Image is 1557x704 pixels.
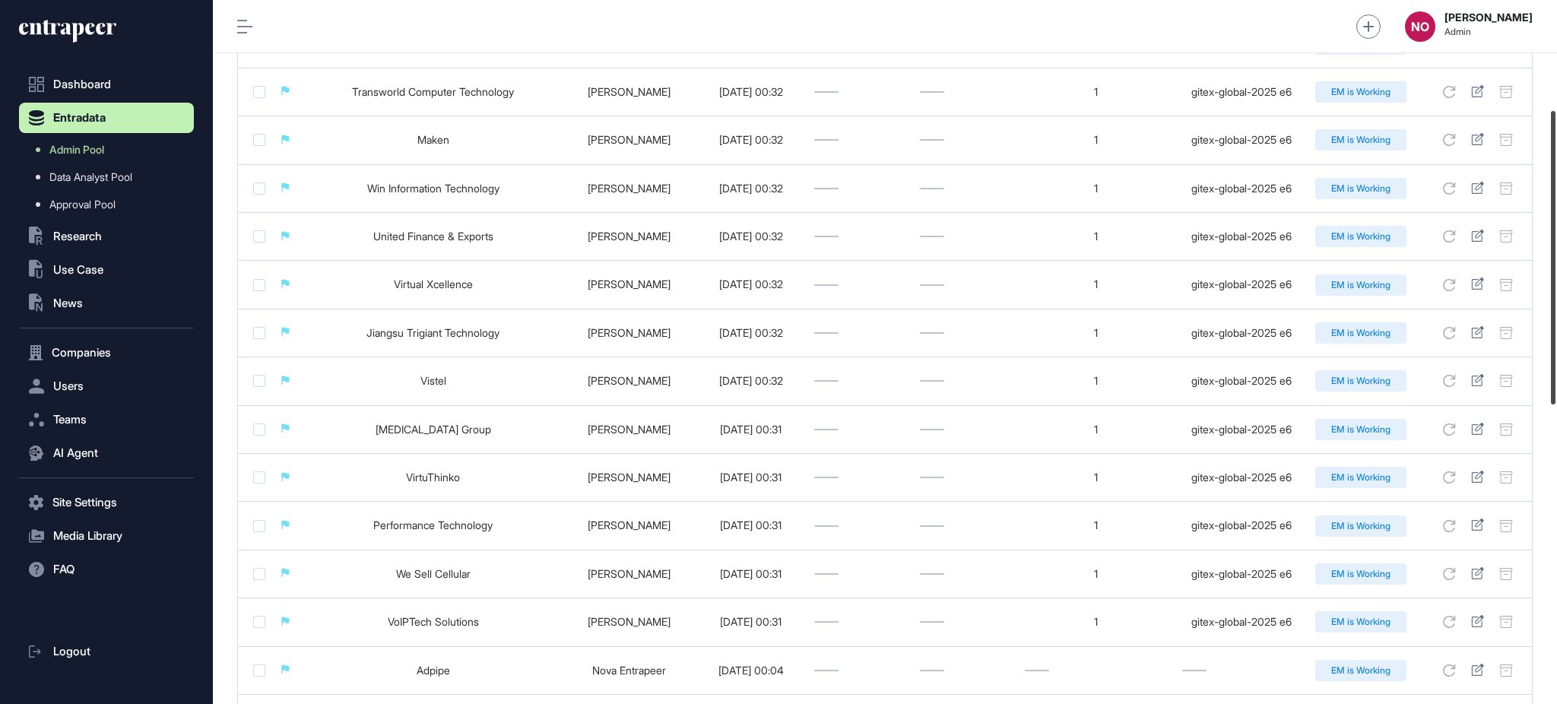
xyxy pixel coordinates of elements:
span: Users [53,380,84,392]
div: EM is Working [1315,274,1406,296]
div: [DATE] 00:32 [703,182,800,195]
div: 1 [1025,568,1167,580]
div: gitex-global-2025 e6 [1182,616,1300,628]
a: [PERSON_NAME] [588,567,671,580]
span: Admin Pool [49,144,104,156]
div: [DATE] 00:32 [703,375,800,387]
div: EM is Working [1315,129,1406,151]
span: Logout [53,645,90,658]
div: [DATE] 00:31 [703,519,800,531]
div: [DATE] 00:31 [703,471,800,484]
a: [PERSON_NAME] [588,615,671,628]
div: 1 [1025,86,1167,98]
div: 1 [1025,375,1167,387]
a: Vistel [420,374,446,387]
div: 1 [1025,519,1167,531]
div: gitex-global-2025 e6 [1182,423,1300,436]
span: Teams [53,414,87,426]
div: EM is Working [1315,563,1406,585]
div: 1 [1025,471,1167,484]
div: gitex-global-2025 e6 [1182,278,1300,290]
a: [PERSON_NAME] [588,85,671,98]
div: [DATE] 00:31 [703,616,800,628]
button: Site Settings [19,487,194,518]
button: Media Library [19,521,194,551]
div: [DATE] 00:04 [703,664,800,677]
a: Adpipe [417,664,450,677]
span: Dashboard [53,78,111,90]
a: Transworld Computer Technology [352,85,514,98]
span: Entradata [53,112,106,124]
div: EM is Working [1315,467,1406,488]
div: EM is Working [1315,660,1406,681]
a: [MEDICAL_DATA] Group [376,423,491,436]
button: Teams [19,404,194,435]
a: Admin Pool [27,136,194,163]
a: [PERSON_NAME] [588,182,671,195]
a: We Sell Cellular [396,567,471,580]
a: Performance Technology [373,518,493,531]
a: [PERSON_NAME] [588,230,671,243]
a: Logout [19,636,194,667]
div: [DATE] 00:32 [703,86,800,98]
a: [PERSON_NAME] [588,374,671,387]
div: gitex-global-2025 e6 [1182,519,1300,531]
span: AI Agent [53,447,98,459]
span: Companies [52,347,111,359]
div: [DATE] 00:32 [703,327,800,339]
div: EM is Working [1315,419,1406,440]
div: gitex-global-2025 e6 [1182,134,1300,146]
div: 1 [1025,182,1167,195]
button: Entradata [19,103,194,133]
span: Research [53,230,102,243]
a: Data Analyst Pool [27,163,194,191]
div: EM is Working [1315,322,1406,344]
a: [PERSON_NAME] [588,133,671,146]
div: EM is Working [1315,226,1406,247]
strong: [PERSON_NAME] [1444,11,1533,24]
div: 1 [1025,278,1167,290]
button: Research [19,221,194,252]
span: Media Library [53,530,122,542]
div: 1 [1025,423,1167,436]
div: gitex-global-2025 e6 [1182,230,1300,243]
div: EM is Working [1315,515,1406,537]
a: [PERSON_NAME] [588,518,671,531]
div: gitex-global-2025 e6 [1182,471,1300,484]
button: News [19,288,194,319]
button: Use Case [19,255,194,285]
div: 1 [1025,134,1167,146]
span: Use Case [53,264,103,276]
a: Virtual Xcellence [394,277,473,290]
div: gitex-global-2025 e6 [1182,182,1300,195]
a: Maken [417,133,449,146]
span: Admin [1444,27,1533,37]
div: EM is Working [1315,370,1406,392]
a: Jiangsu Trigiant Technology [366,326,499,339]
button: NO [1405,11,1435,42]
span: News [53,297,83,309]
div: 1 [1025,616,1167,628]
span: Data Analyst Pool [49,171,132,183]
a: Win Information Technology [367,182,499,195]
a: VirtuThinko [406,471,460,484]
div: 1 [1025,327,1167,339]
div: gitex-global-2025 e6 [1182,568,1300,580]
div: 1 [1025,230,1167,243]
div: gitex-global-2025 e6 [1182,375,1300,387]
div: [DATE] 00:32 [703,230,800,243]
a: [PERSON_NAME] [588,326,671,339]
a: [PERSON_NAME] [588,277,671,290]
span: FAQ [53,563,75,576]
button: Companies [19,338,194,368]
a: [PERSON_NAME] [588,423,671,436]
div: [DATE] 00:31 [703,568,800,580]
a: Approval Pool [27,191,194,218]
button: Users [19,371,194,401]
span: Site Settings [52,496,117,509]
div: gitex-global-2025 e6 [1182,327,1300,339]
a: [PERSON_NAME] [588,471,671,484]
div: EM is Working [1315,178,1406,199]
div: EM is Working [1315,611,1406,633]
